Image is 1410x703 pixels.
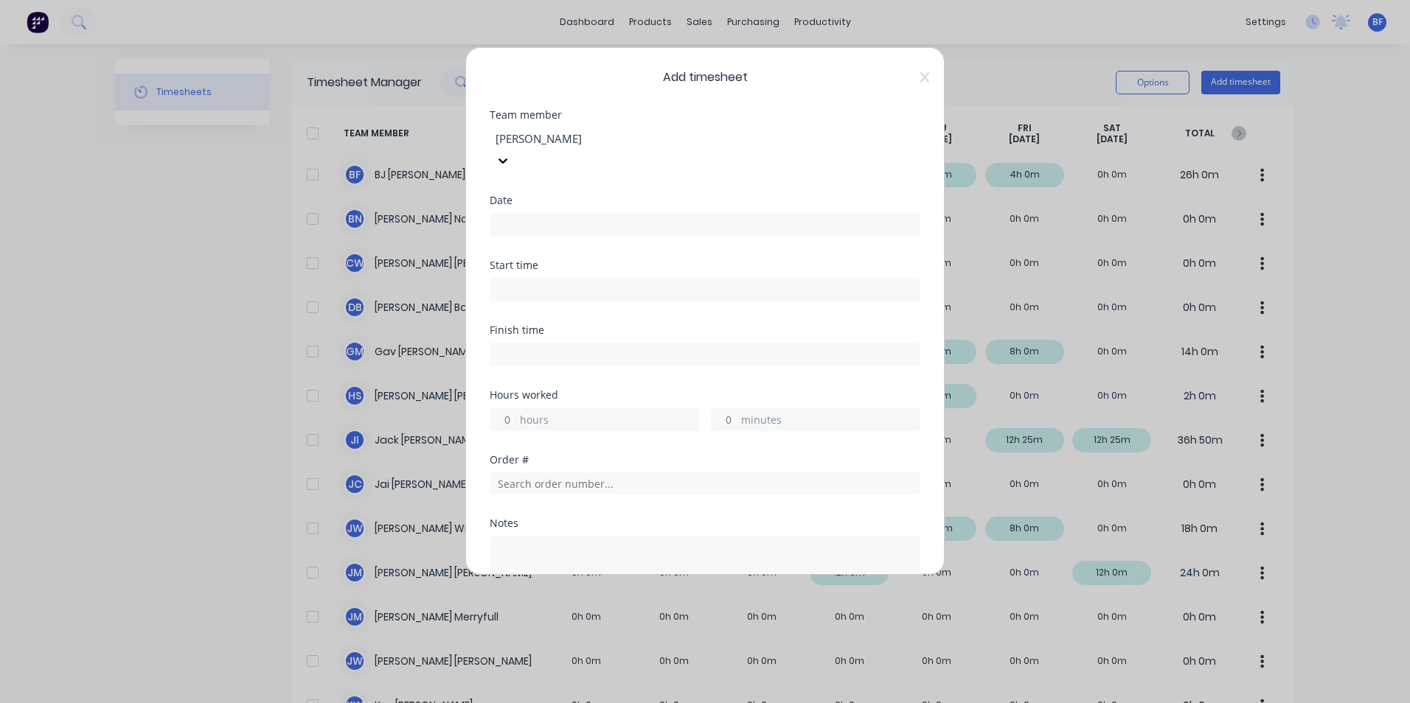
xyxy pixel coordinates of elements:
input: 0 [712,408,737,430]
label: hours [520,412,698,430]
div: Order # [490,455,920,465]
div: Notes [490,518,920,528]
div: Hours worked [490,390,920,400]
input: 0 [490,408,516,430]
label: minutes [741,412,920,430]
div: Team member [490,110,920,120]
div: Finish time [490,325,920,335]
div: Date [490,195,920,206]
input: Search order number... [490,472,920,494]
div: Start time [490,260,920,270]
span: Add timesheet [490,69,920,86]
